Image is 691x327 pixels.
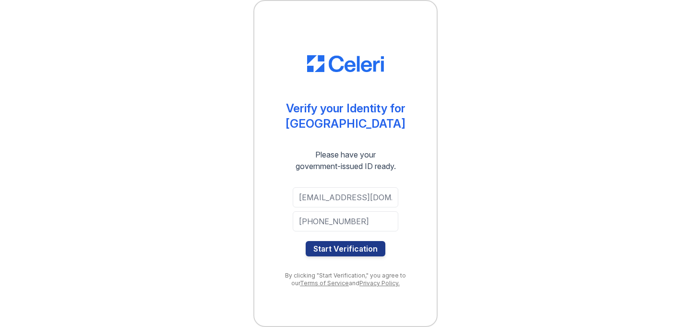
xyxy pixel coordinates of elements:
div: By clicking "Start Verification," you agree to our and [274,272,417,287]
div: Please have your government-issued ID ready. [278,149,413,172]
input: Email [293,187,398,207]
a: Terms of Service [300,279,349,287]
img: CE_Logo_Blue-a8612792a0a2168367f1c8372b55b34899dd931a85d93a1a3d3e32e68fde9ad4.png [307,55,384,73]
input: Phone [293,211,398,231]
div: Verify your Identity for [GEOGRAPHIC_DATA] [286,101,405,132]
button: Start Verification [306,241,385,256]
a: Privacy Policy. [359,279,400,287]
